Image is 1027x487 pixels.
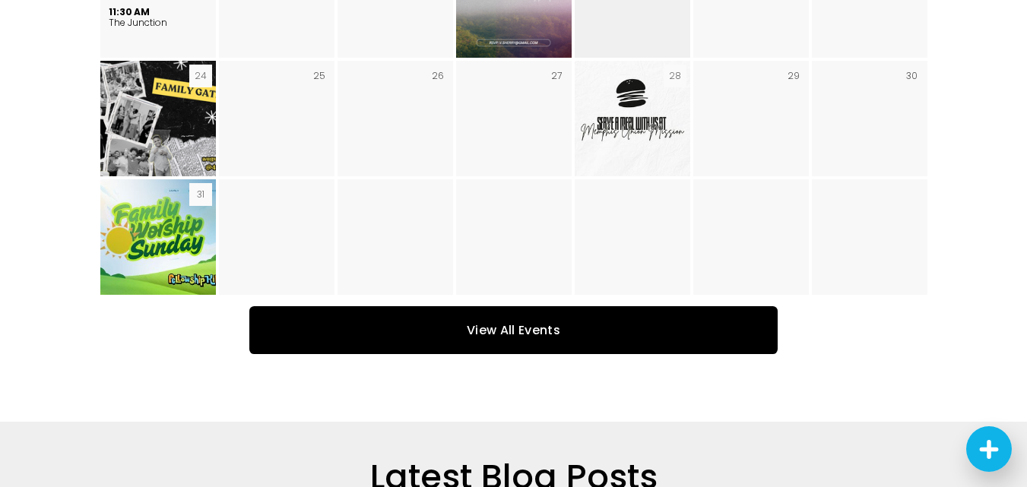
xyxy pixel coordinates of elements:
img: Memphis Union Mission Service [558,61,706,176]
div: 24 [192,68,209,84]
div: 25 [311,68,328,84]
div: 30 [904,68,921,84]
div: 27 [548,68,565,84]
div: 29 [785,68,802,84]
img: Family Worship Sunday [84,179,232,295]
span: The Junction [109,16,167,29]
div: 26 [430,68,446,84]
div: 28 [667,68,683,84]
a: 11:30 AM The Junction [109,7,167,28]
div: 31 [192,186,209,203]
span: 11:30 AM [109,7,167,17]
img: Family Gathering &amp; Cook Out [55,61,260,176]
a: View All Events [249,306,778,354]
